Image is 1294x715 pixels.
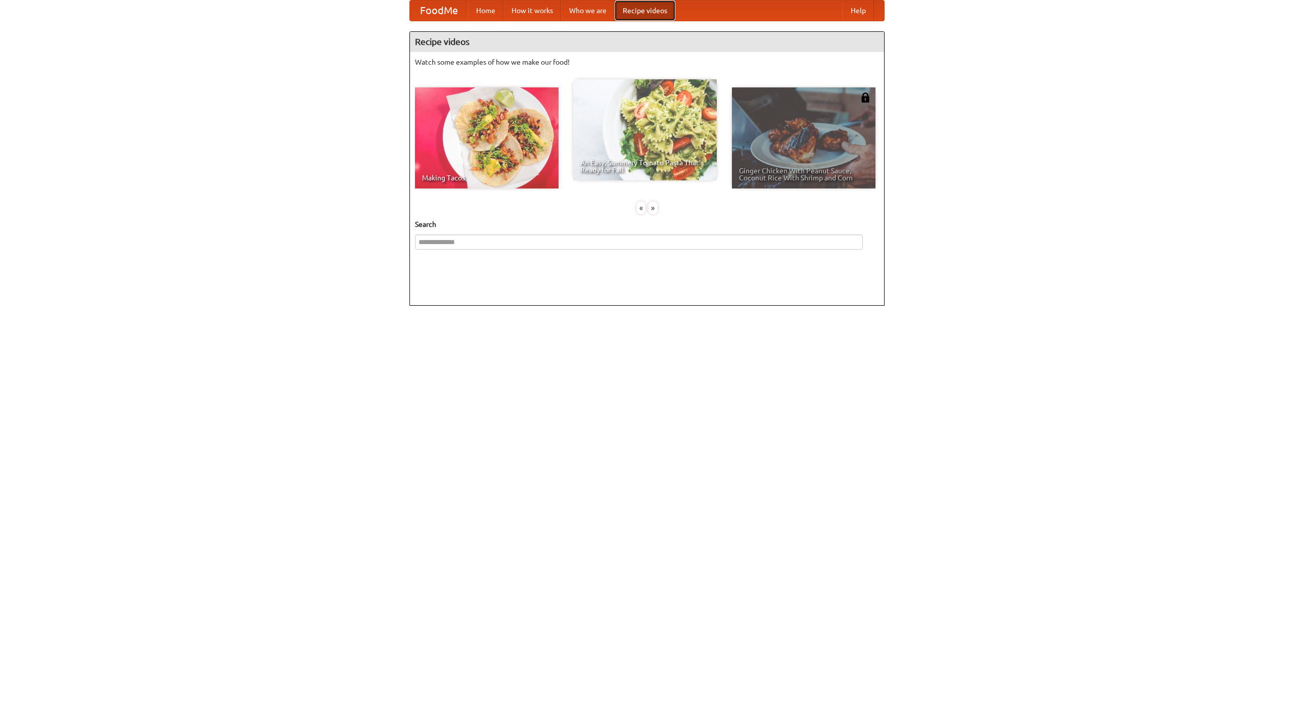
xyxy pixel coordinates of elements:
h4: Recipe videos [410,32,884,52]
img: 483408.png [860,92,870,103]
a: Recipe videos [615,1,675,21]
div: » [649,202,658,214]
a: Who we are [561,1,615,21]
span: An Easy, Summery Tomato Pasta That's Ready for Fall [580,159,710,173]
span: Making Tacos [422,174,551,181]
a: An Easy, Summery Tomato Pasta That's Ready for Fall [573,79,717,180]
a: How it works [503,1,561,21]
div: « [636,202,645,214]
a: FoodMe [410,1,468,21]
p: Watch some examples of how we make our food! [415,57,879,67]
a: Making Tacos [415,87,559,188]
h5: Search [415,219,879,229]
a: Help [843,1,874,21]
a: Home [468,1,503,21]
